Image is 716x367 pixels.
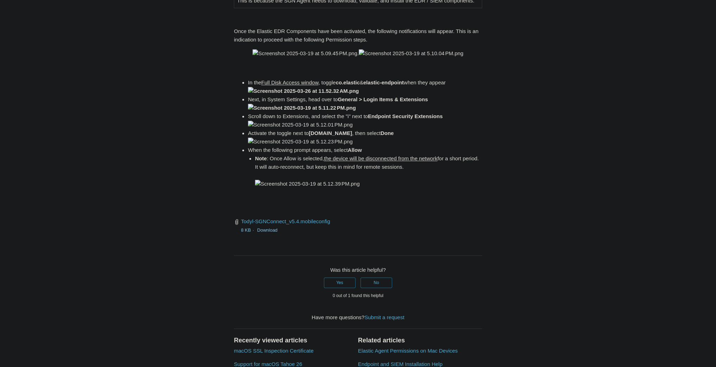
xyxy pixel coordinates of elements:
[248,78,482,95] li: In the , toggle & when they appear
[364,314,404,320] a: Submit a request
[234,314,482,322] div: Have more questions?
[234,336,351,345] h2: Recently viewed articles
[358,336,482,345] h2: Related articles
[360,277,392,288] button: This article was not helpful
[358,361,442,367] a: Endpoint and SIEM Installation Help
[248,121,352,129] img: Screenshot 2025-03-19 at 5.12.01 PM.png
[255,155,267,161] strong: Note
[324,155,437,161] span: the device will be disconnected from the network
[248,137,352,146] img: Screenshot 2025-03-19 at 5.12.23 PM.png
[309,130,352,136] strong: [DOMAIN_NAME]
[359,49,463,58] img: Screenshot 2025-03-19 at 5.10.04 PM.png
[333,293,383,298] span: 0 out of 1 found this helpful
[330,267,386,273] span: Was this article helpful?
[248,96,428,111] strong: General > Login Items & Extensions
[241,218,330,224] a: Todyl-SGNConnect_v5.4.mobileconfig
[261,79,319,85] span: Full Disk Access window
[248,146,482,188] li: When the following prompt appears, select
[234,348,313,354] a: macOS SSL Inspection Certificate
[381,130,394,136] strong: Done
[248,104,356,112] img: Screenshot 2025-03-19 at 5.11.22 PM.png
[234,361,302,367] a: Support for macOS Tahoe 26
[336,79,360,85] strong: co.elastic
[248,95,482,112] li: Next, in System Settings, head over to
[363,79,404,85] strong: elastic-endpoint
[248,112,482,129] li: Scroll down to Extensions, and select the "i" next to
[234,49,482,58] p: .
[257,227,277,233] a: Download
[368,113,443,119] strong: Endpoint Security Extensions
[324,277,356,288] button: This article was helpful
[248,129,482,146] li: Activate the toggle next to , then select
[348,147,362,153] strong: Allow
[358,348,458,354] a: Elastic Agent Permissions on Mac Devices
[252,49,357,58] img: Screenshot 2025-03-19 at 5.09.45 PM.png
[248,87,359,95] img: Screenshot 2025-03-26 at 11.52.32 AM.png
[255,180,359,188] img: Screenshot 2025-03-19 at 5.12.39 PM.png
[255,154,482,188] li: : Once Allow is selected, for a short period. It will auto-reconnect, but keep this in mind for r...
[241,227,256,233] span: 8 KB
[234,27,482,44] p: Once the Elastic EDR Components have been activated, the following notifications will appear. Thi...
